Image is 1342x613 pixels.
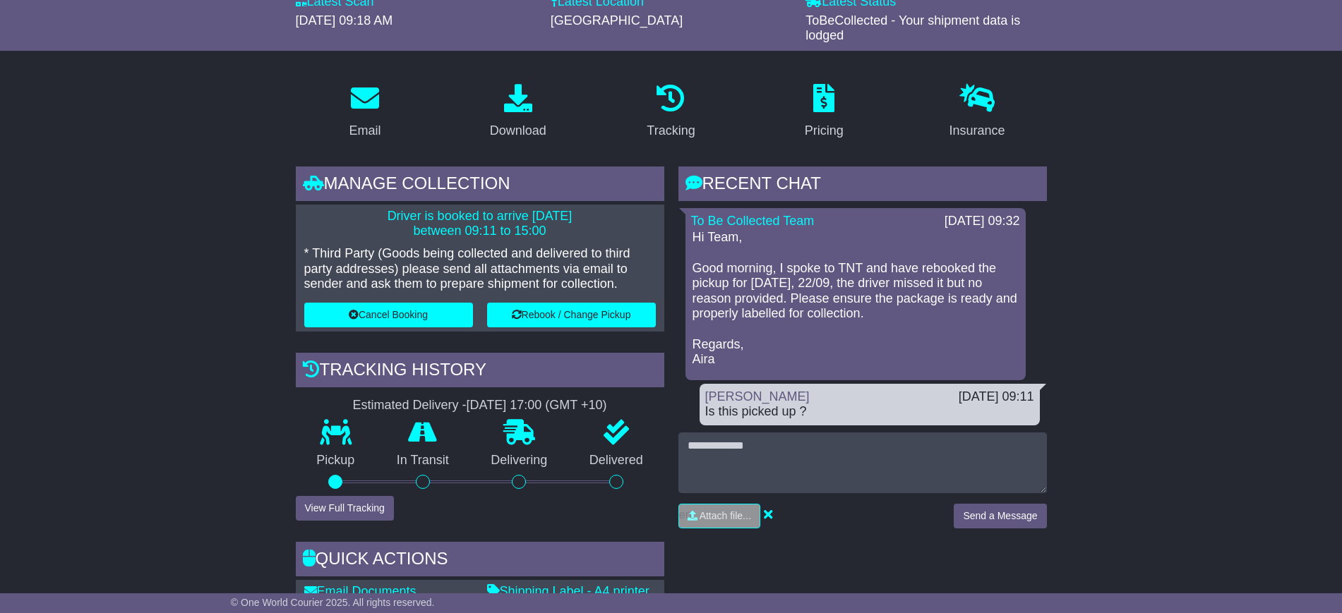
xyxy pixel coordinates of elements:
[705,389,810,403] a: [PERSON_NAME]
[296,13,393,28] span: [DATE] 09:18 AM
[490,121,546,140] div: Download
[637,79,704,145] a: Tracking
[296,353,664,391] div: Tracking history
[949,121,1005,140] div: Insurance
[296,496,394,521] button: View Full Tracking
[805,121,844,140] div: Pricing
[304,303,473,327] button: Cancel Booking
[481,79,556,145] a: Download
[945,214,1020,229] div: [DATE] 09:32
[376,453,470,468] p: In Transit
[940,79,1014,145] a: Insurance
[340,79,390,145] a: Email
[304,209,656,239] p: Driver is booked to arrive [DATE] between 09:11 to 15:00
[487,584,649,598] a: Shipping Label - A4 printer
[568,453,664,468] p: Delivered
[954,504,1046,528] button: Send a Message
[296,398,664,413] div: Estimated Delivery -
[304,246,656,292] p: * Third Party (Goods being collected and delivered to third party addresses) please send all atta...
[705,404,1034,420] div: Is this picked up ?
[691,214,815,228] a: To Be Collected Team
[349,121,381,140] div: Email
[551,13,683,28] span: [GEOGRAPHIC_DATA]
[470,453,569,468] p: Delivering
[796,79,853,145] a: Pricing
[296,453,376,468] p: Pickup
[678,166,1047,205] div: RECENT CHAT
[296,166,664,205] div: Manage collection
[805,13,1020,43] span: ToBeCollected - Your shipment data is lodged
[231,597,435,608] span: © One World Courier 2025. All rights reserved.
[693,230,1019,367] p: Hi Team, Good morning, I spoke to TNT and have rebooked the pickup for [DATE], 22/09, the driver ...
[487,303,656,327] button: Rebook / Change Pickup
[296,542,664,580] div: Quick Actions
[467,398,607,413] div: [DATE] 17:00 (GMT +10)
[304,584,417,598] a: Email Documents
[647,121,695,140] div: Tracking
[959,389,1034,405] div: [DATE] 09:11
